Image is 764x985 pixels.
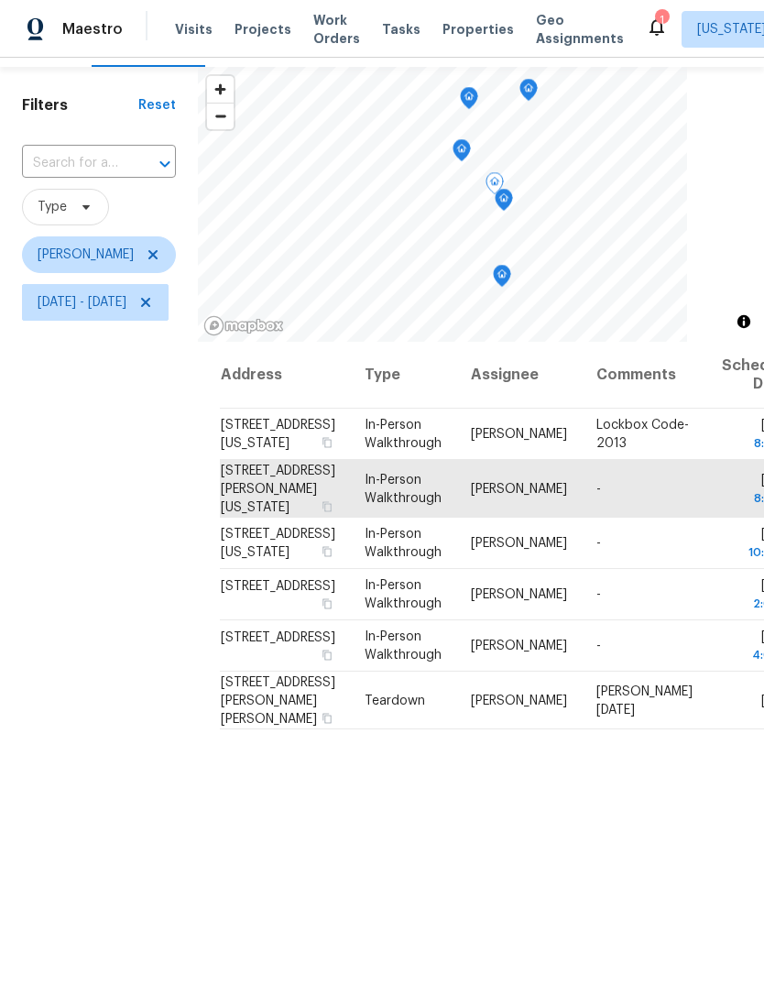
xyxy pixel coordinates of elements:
[175,20,213,38] span: Visits
[365,630,442,662] span: In-Person Walkthrough
[453,139,471,168] div: Map marker
[38,293,126,312] span: [DATE] - [DATE]
[655,11,668,29] div: 1
[471,588,567,601] span: [PERSON_NAME]
[493,265,511,293] div: Map marker
[365,528,442,559] span: In-Person Walkthrough
[365,694,425,706] span: Teardown
[456,342,582,409] th: Assignee
[596,684,693,716] span: [PERSON_NAME] [DATE]
[382,23,420,36] span: Tasks
[471,694,567,706] span: [PERSON_NAME]
[519,79,538,107] div: Map marker
[152,151,178,177] button: Open
[319,709,335,726] button: Copy Address
[471,482,567,495] span: [PERSON_NAME]
[596,588,601,601] span: -
[582,342,707,409] th: Comments
[596,537,601,550] span: -
[536,11,624,48] span: Geo Assignments
[319,434,335,451] button: Copy Address
[319,543,335,560] button: Copy Address
[596,640,601,652] span: -
[221,528,335,559] span: [STREET_ADDRESS][US_STATE]
[138,96,176,115] div: Reset
[471,640,567,652] span: [PERSON_NAME]
[596,419,689,450] span: Lockbox Code- 2013
[221,464,335,513] span: [STREET_ADDRESS][PERSON_NAME][US_STATE]
[365,579,442,610] span: In-Person Walkthrough
[38,198,67,216] span: Type
[495,189,513,217] div: Map marker
[365,419,442,450] span: In-Person Walkthrough
[22,149,125,178] input: Search for an address...
[596,482,601,495] span: -
[733,311,755,333] button: Toggle attribution
[471,537,567,550] span: [PERSON_NAME]
[207,76,234,103] button: Zoom in
[235,20,291,38] span: Projects
[313,11,360,48] span: Work Orders
[198,67,687,342] canvas: Map
[221,419,335,450] span: [STREET_ADDRESS][US_STATE]
[486,172,504,201] div: Map marker
[319,596,335,612] button: Copy Address
[221,580,335,593] span: [STREET_ADDRESS]
[460,87,478,115] div: Map marker
[350,342,456,409] th: Type
[22,96,138,115] h1: Filters
[738,312,749,332] span: Toggle attribution
[203,315,284,336] a: Mapbox homepage
[319,498,335,514] button: Copy Address
[38,246,134,264] span: [PERSON_NAME]
[221,631,335,644] span: [STREET_ADDRESS]
[207,103,234,129] button: Zoom out
[471,428,567,441] span: [PERSON_NAME]
[442,20,514,38] span: Properties
[62,20,123,38] span: Maestro
[221,675,335,725] span: [STREET_ADDRESS][PERSON_NAME][PERSON_NAME]
[365,473,442,504] span: In-Person Walkthrough
[319,647,335,663] button: Copy Address
[220,342,350,409] th: Address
